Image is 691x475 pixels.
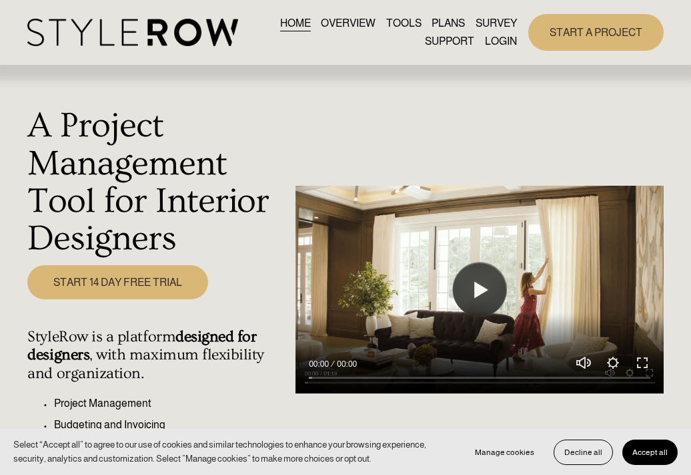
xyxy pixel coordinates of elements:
[622,440,678,465] button: Accept all
[54,417,288,433] p: Budgeting and Invoicing
[528,14,664,51] a: START A PROJECT
[386,14,422,32] a: TOOLS
[632,448,668,457] span: Accept all
[27,265,207,300] a: START 14 DAY FREE TRIAL
[554,440,613,465] button: Decline all
[27,328,260,363] strong: designed for designers
[309,373,650,382] input: Seek
[475,448,534,457] span: Manage cookies
[280,14,311,32] a: HOME
[13,438,452,466] p: Select “Accept all” to agree to our use of cookies and similar technologies to enhance your brows...
[332,357,360,371] div: Duration
[54,395,288,412] p: Project Management
[453,263,506,317] button: Play
[309,357,332,371] div: Current time
[425,33,474,49] span: SUPPORT
[27,328,288,383] h4: StyleRow is a platform , with maximum flexibility and organization.
[27,107,288,257] h1: A Project Management Tool for Interior Designers
[321,14,376,32] a: OVERVIEW
[425,32,474,50] a: folder dropdown
[476,14,517,32] a: SURVEY
[27,19,237,46] img: StyleRow
[485,32,517,50] a: LOGIN
[564,448,602,457] span: Decline all
[465,440,544,465] button: Manage cookies
[432,14,465,32] a: PLANS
